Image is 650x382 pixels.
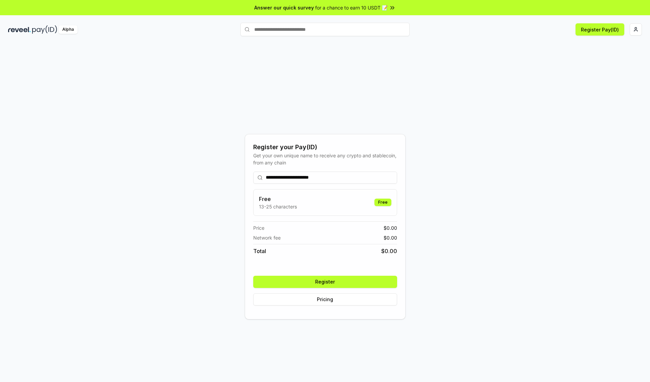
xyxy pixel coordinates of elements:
[374,199,391,206] div: Free
[32,25,57,34] img: pay_id
[254,4,314,11] span: Answer our quick survey
[253,247,266,255] span: Total
[259,195,297,203] h3: Free
[384,234,397,241] span: $ 0.00
[253,293,397,306] button: Pricing
[253,224,264,231] span: Price
[384,224,397,231] span: $ 0.00
[576,23,624,36] button: Register Pay(ID)
[8,25,31,34] img: reveel_dark
[253,276,397,288] button: Register
[253,152,397,166] div: Get your own unique name to receive any crypto and stablecoin, from any chain
[253,142,397,152] div: Register your Pay(ID)
[259,203,297,210] p: 13-25 characters
[315,4,388,11] span: for a chance to earn 10 USDT 📝
[381,247,397,255] span: $ 0.00
[253,234,281,241] span: Network fee
[59,25,78,34] div: Alpha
